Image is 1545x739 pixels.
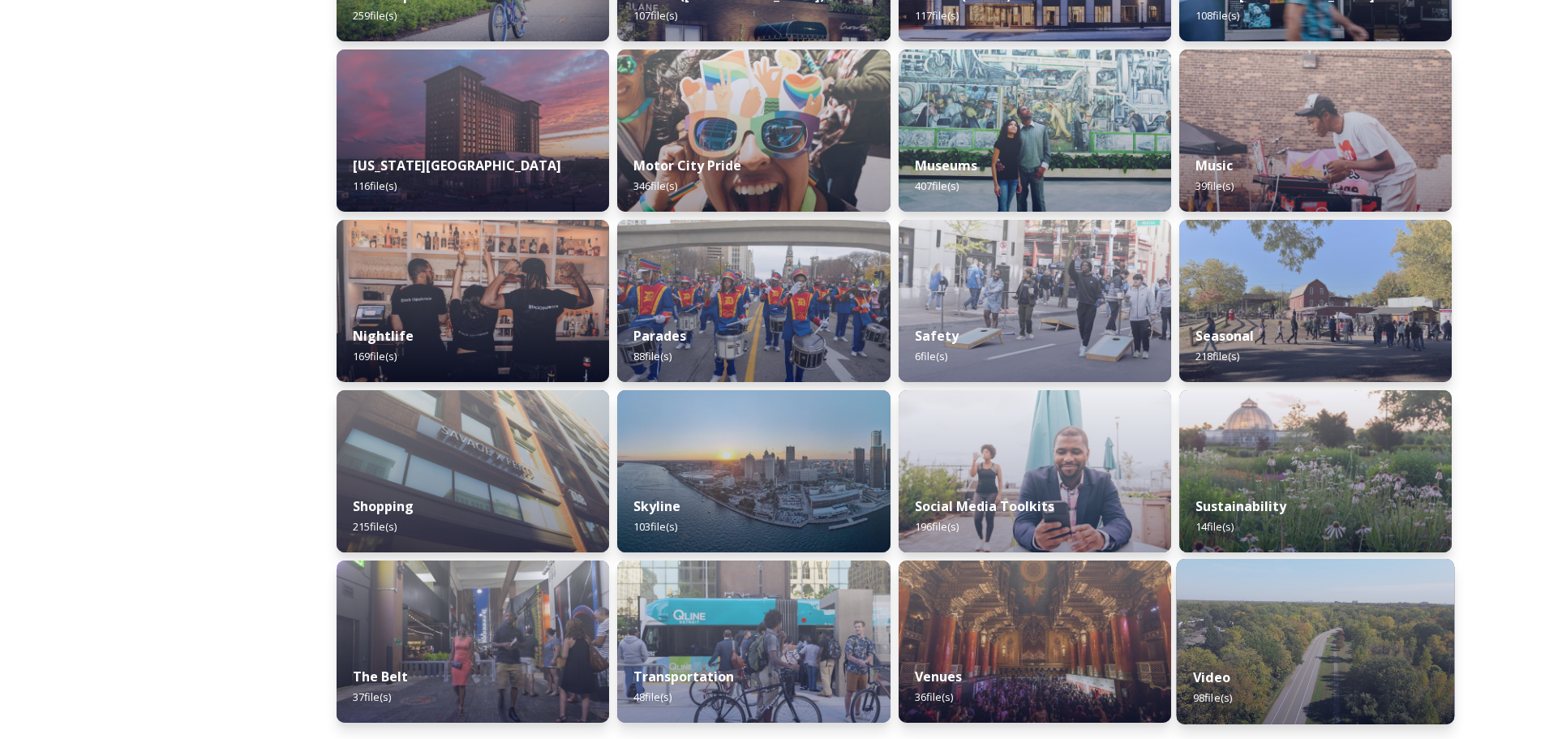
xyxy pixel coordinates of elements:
[1179,390,1452,552] img: Oudolf_6-22-2022-3186%2520copy.jpg
[899,390,1171,552] img: RIVERWALK%2520CONTENT%2520EDIT-15-PhotoCredit-Justin_Milhouse-UsageExpires_Oct-2024.jpg
[915,497,1054,515] strong: Social Media Toolkits
[1195,327,1254,345] strong: Seasonal
[633,157,741,174] strong: Motor City Pride
[915,519,959,534] span: 196 file(s)
[353,178,397,193] span: 116 file(s)
[337,561,609,723] img: 90557b6c-0b62-448f-b28c-3e7395427b66.jpg
[633,668,734,685] strong: Transportation
[353,690,391,704] span: 37 file(s)
[633,327,686,345] strong: Parades
[353,668,408,685] strong: The Belt
[1193,668,1230,686] strong: Video
[1176,559,1454,724] img: 1a17dcd2-11c0-4cb7-9822-60fcc180ce86.jpg
[899,561,1171,723] img: 1DRK0060.jpg
[617,49,890,212] img: IMG_1897.jpg
[337,390,609,552] img: e91d0ad6-e020-4ad7-a29e-75c491b4880f.jpg
[353,497,414,515] strong: Shopping
[353,349,397,363] span: 169 file(s)
[1195,519,1234,534] span: 14 file(s)
[617,390,890,552] img: 1c183ad6-ea5d-43bf-8d64-8aacebe3bb37.jpg
[1179,49,1452,212] img: 87bbb248-d5f7-45c8-815f-fb574559da3d.jpg
[899,49,1171,212] img: e48ebac4-80d7-47a5-98d3-b3b6b4c147fe.jpg
[633,497,680,515] strong: Skyline
[1195,157,1233,174] strong: Music
[633,690,672,704] span: 48 file(s)
[915,8,959,23] span: 117 file(s)
[337,220,609,382] img: a2dff9e2-4114-4710-892b-6a81cdf06f25.jpg
[1195,349,1239,363] span: 218 file(s)
[915,157,977,174] strong: Museums
[617,220,890,382] img: d8268b2e-af73-4047-a747-1e9a83cc24c4.jpg
[633,178,677,193] span: 346 file(s)
[915,327,959,345] strong: Safety
[617,561,890,723] img: QLine_Bill-Bowen_5507-2.jpeg
[899,220,1171,382] img: 5cfe837b-42d2-4f07-949b-1daddc3a824e.jpg
[633,519,677,534] span: 103 file(s)
[915,349,947,363] span: 6 file(s)
[353,327,414,345] strong: Nightlife
[353,519,397,534] span: 215 file(s)
[353,157,561,174] strong: [US_STATE][GEOGRAPHIC_DATA]
[1195,178,1234,193] span: 39 file(s)
[915,668,962,685] strong: Venues
[915,690,953,704] span: 36 file(s)
[633,8,677,23] span: 107 file(s)
[1195,8,1239,23] span: 108 file(s)
[1195,497,1286,515] strong: Sustainability
[633,349,672,363] span: 88 file(s)
[1179,220,1452,382] img: 4423d9b81027f9a47bd28d212e5a5273a11b6f41845817bbb6cd5dd12e8cc4e8.jpg
[337,49,609,212] img: 5d4b6ee4-1201-421a-84a9-a3631d6f7534.jpg
[353,8,397,23] span: 259 file(s)
[1193,690,1232,705] span: 98 file(s)
[915,178,959,193] span: 407 file(s)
